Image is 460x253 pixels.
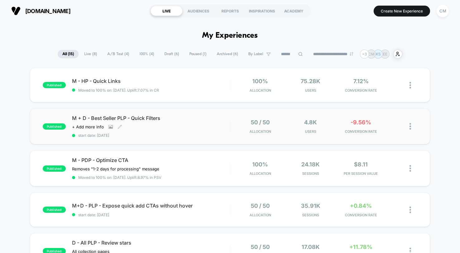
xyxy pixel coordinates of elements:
span: +11.78% [349,244,372,250]
span: 50 / 50 [251,119,270,126]
span: Sessions [287,213,334,217]
div: ACADEMY [278,6,310,16]
span: Users [287,88,334,93]
span: Allocation [249,171,271,176]
img: end [350,52,353,56]
span: A/B Test ( 4 ) [103,50,134,58]
span: 35.91k [301,203,320,209]
span: $8.11 [354,161,368,168]
span: 100% [252,78,268,84]
div: REPORTS [214,6,246,16]
span: Moved to 100% on: [DATE] . Uplift: 8.97% in PSV [78,175,161,180]
p: KS [376,52,381,56]
span: By Label [248,52,263,56]
h1: My Experiences [202,31,258,40]
img: close [409,165,411,172]
span: 100% [252,161,268,168]
div: LIVE [151,6,182,16]
span: 50 / 50 [251,203,270,209]
span: Removes "1-2 days for processing" message [72,166,159,171]
span: PER SESSION VALUE [337,171,385,176]
span: Moved to 100% on: [DATE] . Uplift: 7.07% in CR [78,88,159,93]
span: Allocation [249,88,271,93]
span: M+D - PLP - Expose quick add CTAs without hover [72,203,230,209]
span: M - PDP - Optimize CTA [72,157,230,163]
img: close [409,82,411,88]
img: close [409,123,411,130]
span: 7.12% [353,78,369,84]
span: Allocation [249,129,271,134]
span: 24.18k [301,161,320,168]
span: M + D - Best Seller PLP - Quick Filters [72,115,230,121]
span: 100% ( 4 ) [135,50,159,58]
span: D - All PLP - Review stars [72,240,230,246]
span: CONVERSION RATE [337,213,385,217]
span: start date: [DATE] [72,212,230,217]
span: Allocation [249,213,271,217]
img: Visually logo [11,6,21,16]
span: published [43,123,66,130]
button: CM [435,5,451,17]
span: Paused ( 1 ) [185,50,211,58]
span: -9.56% [351,119,371,126]
span: published [43,82,66,88]
div: INSPIRATIONS [246,6,278,16]
span: 50 / 50 [251,244,270,250]
span: 17.08k [302,244,320,250]
span: + Add more info [72,124,104,129]
div: CM [437,5,449,17]
span: Users [287,129,334,134]
span: Archived ( 6 ) [212,50,243,58]
button: Create New Experience [374,6,430,17]
span: start date: [DATE] [72,133,230,138]
span: CONVERSION RATE [337,88,385,93]
div: + 3 [360,50,369,59]
span: [DOMAIN_NAME] [25,8,70,14]
span: +0.84% [350,203,372,209]
button: [DOMAIN_NAME] [9,6,72,16]
span: 75.28k [301,78,320,84]
span: published [43,207,66,213]
span: published [43,165,66,172]
span: M - HP - Quick Links [72,78,230,84]
span: CONVERSION RATE [337,129,385,134]
span: Draft ( 6 ) [160,50,184,58]
div: AUDIENCES [182,6,214,16]
p: CM [368,52,375,56]
span: 4.8k [304,119,317,126]
p: EE [383,52,387,56]
img: close [409,207,411,213]
span: Sessions [287,171,334,176]
span: Live ( 8 ) [80,50,102,58]
span: All ( 15 ) [58,50,79,58]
